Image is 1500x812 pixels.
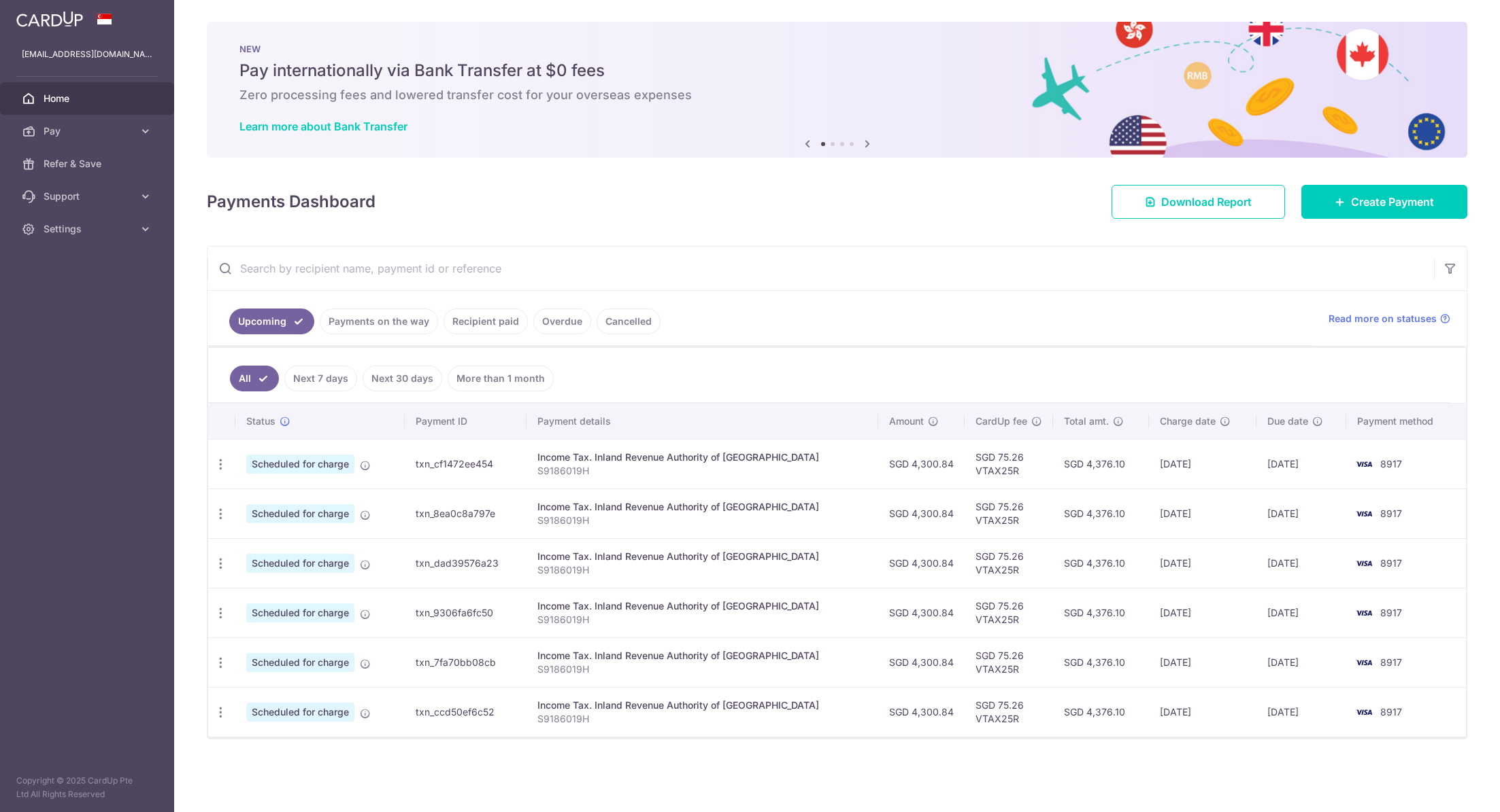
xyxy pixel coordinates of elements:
[246,414,276,428] span: Status
[405,489,526,538] td: txn_8ea0c8a797e
[965,538,1053,588] td: SGD 75.26 VTAX25R
[889,414,924,428] span: Amount
[246,554,354,573] span: Scheduled for charge
[320,308,438,334] a: Payments on the way
[239,87,1435,103] h6: Zero processing fees and lowered transfer cost for your overseas expenses
[1350,704,1378,720] img: Bank Card
[239,60,1435,82] h5: Pay internationally via Bank Transfer at $0 fees
[878,588,965,637] td: SGD 4,300.84
[1329,312,1437,325] span: Read more on statuses
[537,563,867,577] p: S9186019H
[537,550,867,563] div: Income Tax. Inland Revenue Authority of [GEOGRAPHIC_DATA]
[1301,185,1467,219] a: Create Payment
[229,308,314,334] a: Upcoming
[284,366,357,391] a: Next 7 days
[965,489,1053,538] td: SGD 75.26 VTAX25R
[1380,557,1402,569] span: 8917
[1346,404,1466,439] th: Payment method
[1112,185,1285,219] a: Download Report
[1053,687,1149,737] td: SGD 4,376.10
[1256,439,1346,489] td: [DATE]
[246,455,354,474] span: Scheduled for charge
[1380,458,1402,470] span: 8917
[1160,414,1216,428] span: Charge date
[246,504,354,523] span: Scheduled for charge
[537,649,867,663] div: Income Tax. Inland Revenue Authority of [GEOGRAPHIC_DATA]
[1350,605,1378,621] img: Bank Card
[1161,194,1252,210] span: Download Report
[965,439,1053,489] td: SGD 75.26 VTAX25R
[597,308,661,334] a: Cancelled
[1256,588,1346,637] td: [DATE]
[965,687,1053,737] td: SGD 75.26 VTAX25R
[444,308,528,334] a: Recipient paid
[1329,312,1450,325] a: Read more on statuses
[1149,637,1256,687] td: [DATE]
[363,366,442,391] a: Next 30 days
[527,404,878,439] th: Payment details
[537,712,867,726] p: S9186019H
[405,588,526,637] td: txn_9306fa6fc50
[1350,506,1378,522] img: Bank Card
[1351,194,1434,210] span: Create Payment
[16,11,83,27] img: CardUp
[1149,538,1256,588] td: [DATE]
[537,613,867,626] p: S9186019H
[1053,489,1149,538] td: SGD 4,376.10
[1053,439,1149,489] td: SGD 4,376.10
[537,514,867,527] p: S9186019H
[1256,489,1346,538] td: [DATE]
[1380,706,1402,718] span: 8917
[537,699,867,712] div: Income Tax. Inland Revenue Authority of [GEOGRAPHIC_DATA]
[405,439,526,489] td: txn_cf1472ee454
[976,414,1027,428] span: CardUp fee
[44,124,133,138] span: Pay
[1380,607,1402,618] span: 8917
[878,687,965,737] td: SGD 4,300.84
[207,247,1434,290] input: Search by recipient name, payment id or reference
[965,637,1053,687] td: SGD 75.26 VTAX25R
[1149,588,1256,637] td: [DATE]
[1350,555,1378,571] img: Bank Card
[1256,538,1346,588] td: [DATE]
[1380,508,1402,519] span: 8917
[207,190,376,214] h4: Payments Dashboard
[1256,687,1346,737] td: [DATE]
[878,489,965,538] td: SGD 4,300.84
[537,451,867,464] div: Income Tax. Inland Revenue Authority of [GEOGRAPHIC_DATA]
[44,157,133,171] span: Refer & Save
[1053,538,1149,588] td: SGD 4,376.10
[537,464,867,478] p: S9186019H
[878,538,965,588] td: SGD 4,300.84
[1350,654,1378,671] img: Bank Card
[1350,456,1378,472] img: Bank Card
[1149,489,1256,538] td: [DATE]
[405,404,526,439] th: Payment ID
[1267,414,1308,428] span: Due date
[1380,656,1402,668] span: 8917
[405,687,526,737] td: txn_ccd50ef6c52
[239,43,1435,54] p: NEW
[44,92,133,105] span: Home
[44,190,133,203] span: Support
[878,637,965,687] td: SGD 4,300.84
[246,703,354,722] span: Scheduled for charge
[44,222,133,236] span: Settings
[1053,637,1149,687] td: SGD 4,376.10
[22,48,152,61] p: [EMAIL_ADDRESS][DOMAIN_NAME]
[1064,414,1109,428] span: Total amt.
[537,599,867,613] div: Income Tax. Inland Revenue Authority of [GEOGRAPHIC_DATA]
[1149,687,1256,737] td: [DATE]
[239,120,407,133] a: Learn more about Bank Transfer
[405,637,526,687] td: txn_7fa70bb08cb
[207,22,1467,158] img: Bank transfer banner
[246,653,354,672] span: Scheduled for charge
[246,603,354,622] span: Scheduled for charge
[1149,439,1256,489] td: [DATE]
[405,538,526,588] td: txn_dad39576a23
[965,588,1053,637] td: SGD 75.26 VTAX25R
[533,308,591,334] a: Overdue
[537,500,867,514] div: Income Tax. Inland Revenue Authority of [GEOGRAPHIC_DATA]
[448,366,554,391] a: More than 1 month
[1256,637,1346,687] td: [DATE]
